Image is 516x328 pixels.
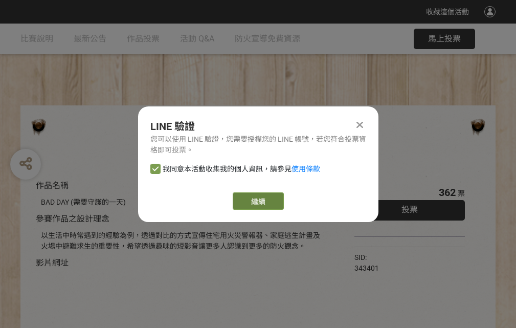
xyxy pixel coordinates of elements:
div: 您可以使用 LINE 驗證，您需要授權您的 LINE 帳號，若您符合投票資格即可投票。 [150,134,366,156]
span: 最新公告 [74,34,106,43]
a: 作品投票 [127,24,160,54]
span: 作品名稱 [36,181,69,190]
span: 我同意本活動收集我的個人資訊，請參見 [163,164,320,174]
span: 362 [439,186,456,199]
span: SID: 343401 [354,253,379,272]
div: BAD DAY (需要守護的一天) [41,197,324,208]
a: 比賽說明 [20,24,53,54]
a: 活動 Q&A [180,24,214,54]
a: 使用條款 [291,165,320,173]
button: 馬上投票 [414,29,475,49]
a: 最新公告 [74,24,106,54]
span: 投票 [401,205,418,214]
span: 比賽說明 [20,34,53,43]
a: 繼續 [233,192,284,210]
span: 活動 Q&A [180,34,214,43]
span: 防火宣導免費資源 [235,34,300,43]
span: 收藏這個活動 [426,8,469,16]
span: 馬上投票 [428,34,461,43]
iframe: Facebook Share [382,252,433,263]
span: 參賽作品之設計理念 [36,214,109,224]
span: 影片網址 [36,258,69,268]
div: 以生活中時常遇到的經驗為例，透過對比的方式宣傳住宅用火災警報器、家庭逃生計畫及火場中避難求生的重要性，希望透過趣味的短影音讓更多人認識到更多的防火觀念。 [41,230,324,252]
span: 作品投票 [127,34,160,43]
div: LINE 驗證 [150,119,366,134]
a: 防火宣導免費資源 [235,24,300,54]
span: 票 [458,189,465,198]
